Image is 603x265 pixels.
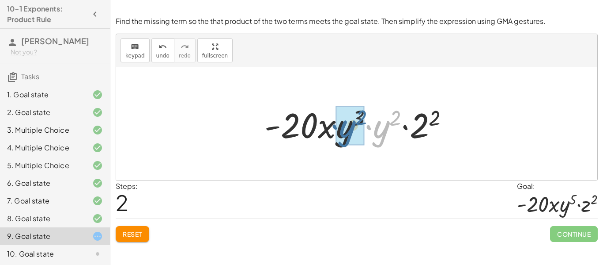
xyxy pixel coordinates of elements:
div: 7. Goal state [7,196,78,206]
div: Goal: [517,181,598,192]
p: Find the missing term so the that product of the two terms meets the goal state. Then simplify th... [116,16,598,27]
button: keyboardkeypad [121,38,150,62]
div: Not you? [11,48,103,57]
button: Reset [116,226,149,242]
i: Task finished and correct. [92,107,103,118]
i: Task finished and correct. [92,178,103,188]
div: 3. Multiple Choice [7,125,78,135]
div: 5. Multiple Choice [7,160,78,171]
span: [PERSON_NAME] [21,36,89,46]
span: Tasks [21,72,39,81]
i: Task started. [92,231,103,242]
i: redo [181,42,189,52]
i: Task finished and correct. [92,160,103,171]
i: undo [158,42,167,52]
span: keypad [125,53,145,59]
i: Task not started. [92,249,103,259]
div: 1. Goal state [7,89,78,100]
i: Task finished and correct. [92,89,103,100]
div: 8. Goal state [7,213,78,224]
h4: 10-1 Exponents: Product Rule [7,4,87,25]
div: 4. Multiple Choice [7,142,78,153]
span: 2 [116,189,128,216]
i: keyboard [131,42,139,52]
span: redo [179,53,191,59]
i: Task finished and correct. [92,125,103,135]
div: 10. Goal state [7,249,78,259]
i: Task finished and correct. [92,142,103,153]
span: fullscreen [202,53,228,59]
div: 9. Goal state [7,231,78,242]
span: undo [156,53,170,59]
div: 6. Goal state [7,178,78,188]
i: Task finished and correct. [92,196,103,206]
span: Reset [123,230,142,238]
div: 2. Goal state [7,107,78,118]
button: fullscreen [197,38,233,62]
i: Task finished and correct. [92,213,103,224]
button: redoredo [174,38,196,62]
label: Steps: [116,181,138,191]
button: undoundo [151,38,174,62]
